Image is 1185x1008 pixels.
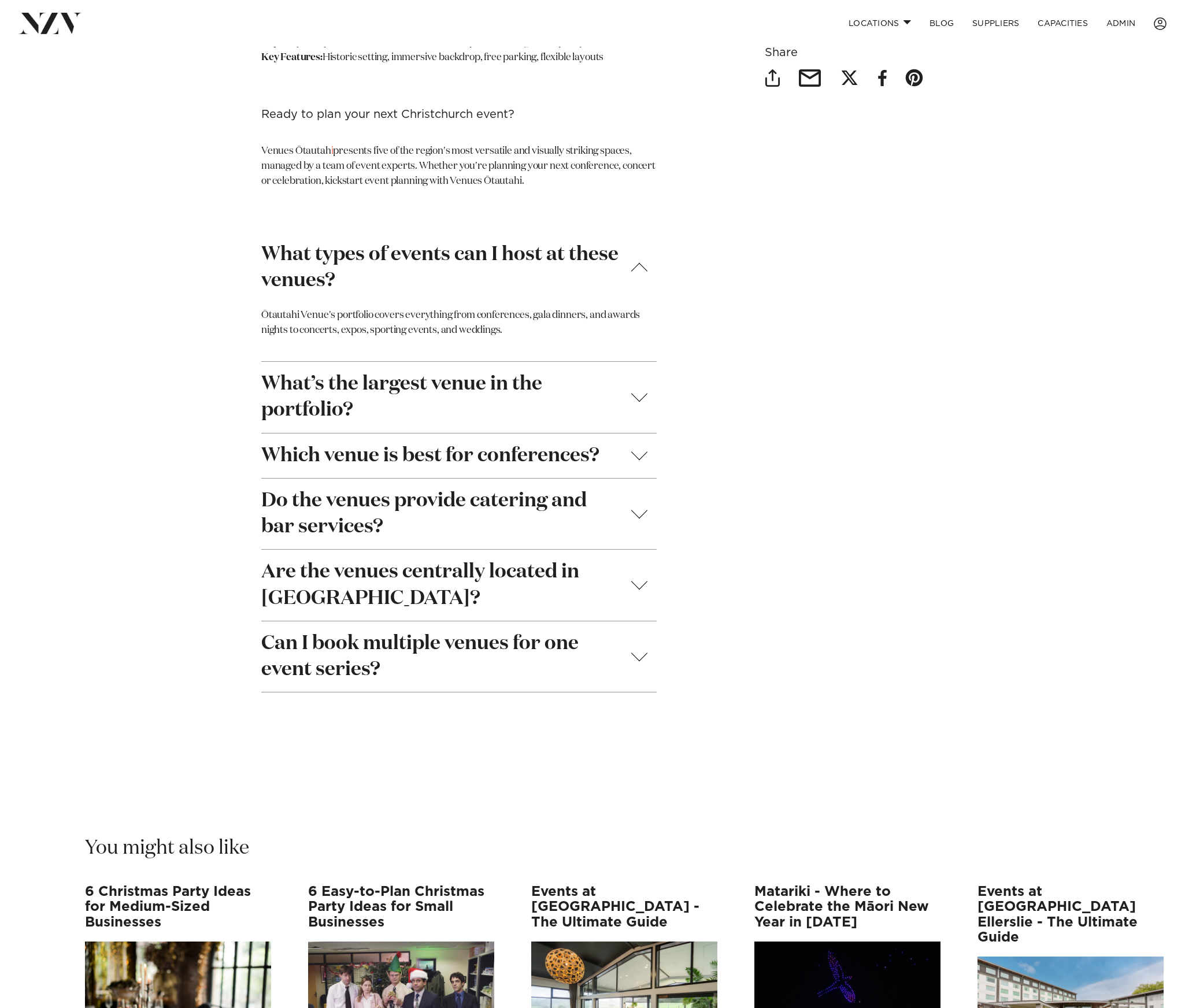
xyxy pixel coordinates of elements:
a: Capacities [1028,11,1097,36]
strong: Key Features: [261,53,323,62]
a: Locations [839,11,920,36]
h6: Share [765,47,924,59]
strong: What types of events can I host at these venues? [261,242,622,294]
p: Ōtautahi Venue's portfolio covers everything from conferences, gala dinners, and awards nights to... [261,308,657,339]
strong: Which venue is best for conferences? [261,443,599,469]
h2: You might also like [85,835,249,861]
button: Can I book multiple venues for one event series? [261,621,657,692]
a: BLOG [920,11,963,36]
p: Venues Ōtautah presents five of the region's most versatile and visually striking spaces, managed... [261,144,657,190]
h3: Events at [GEOGRAPHIC_DATA] - The Ultimate Guide [531,884,717,930]
button: What’s the largest venue in the portfolio? [261,362,657,432]
a: SUPPLIERS [963,11,1028,36]
h3: 6 Easy-to-Plan Christmas Party Ideas for Small Businesses [308,884,494,930]
strong: Are the venues centrally located in [GEOGRAPHIC_DATA]? [261,559,622,611]
a: i [331,146,334,156]
h3: Matariki - Where to Celebrate the Māori New Year in [DATE] [754,884,940,930]
img: nzv-logo.png [18,13,82,34]
strong: Capacity & Layouts: [261,38,351,47]
strong: Can I book multiple venues for one event series? [261,631,622,683]
button: Which venue is best for conferences? [261,433,657,478]
strong: Do the venues provide catering and bar services? [261,488,622,540]
a: ADMIN [1097,11,1145,36]
strong: What’s the largest venue in the portfolio? [261,371,622,423]
button: What types of events can I host at these venues? [261,232,657,303]
h3: Events at [GEOGRAPHIC_DATA] Ellerslie - The Ultimate Guide [977,884,1164,946]
h6: Ready to plan your next Christchurch event? [261,109,657,121]
button: Are the venues centrally located in [GEOGRAPHIC_DATA]? [261,550,657,620]
button: Do the venues provide catering and bar services? [261,479,657,549]
h3: 6 Christmas Party Ideas for Medium-Sized Businesses [85,884,271,930]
